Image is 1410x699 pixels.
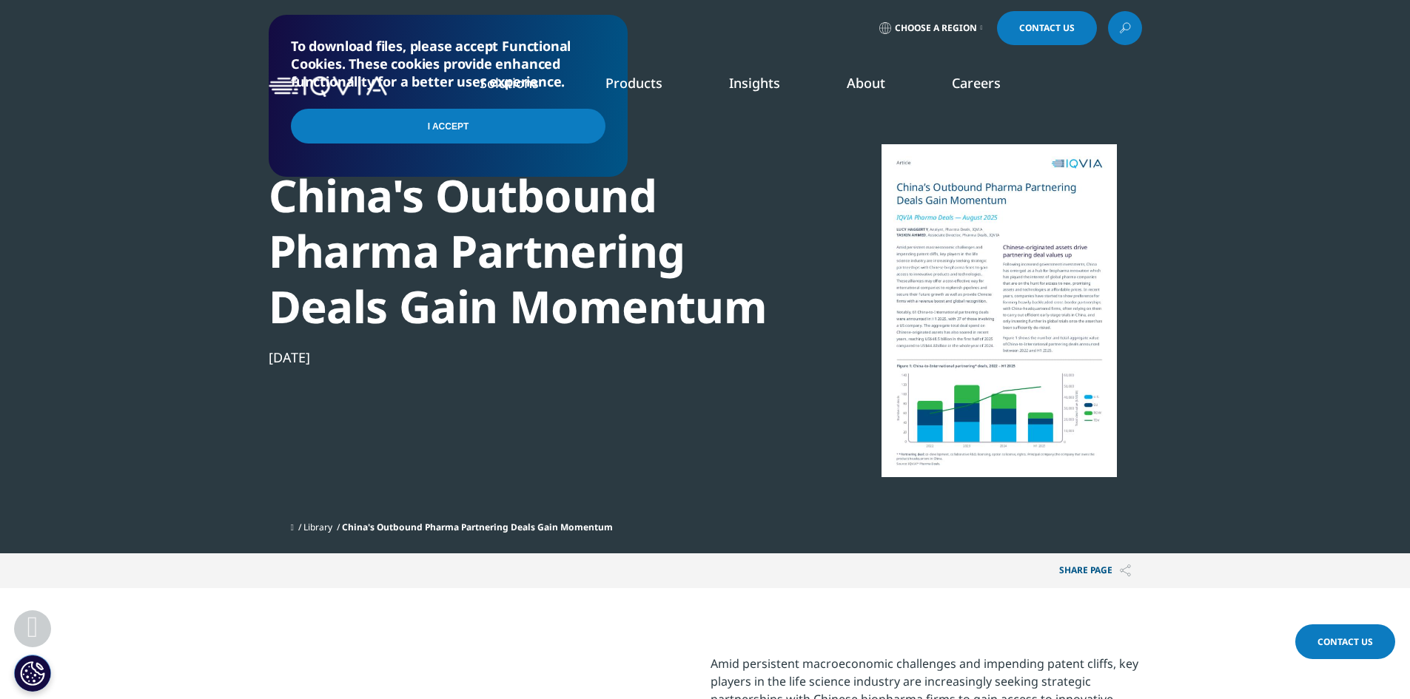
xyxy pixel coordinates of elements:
[1048,553,1142,588] p: Share PAGE
[1317,635,1373,648] span: Contact Us
[303,521,332,533] a: Library
[729,74,780,92] a: Insights
[291,109,605,143] input: I Accept
[1295,624,1395,659] a: Contact Us
[14,655,51,692] button: Cookies Settings
[342,521,613,533] span: China's Outbound Pharma Partnering Deals Gain Momentum
[847,74,885,92] a: About
[480,74,539,92] a: Solutions
[895,22,977,34] span: Choose a Region
[269,348,776,366] div: [DATE]
[952,74,1001,92] a: Careers
[1019,24,1075,33] span: Contact Us
[605,74,662,92] a: Products
[997,11,1097,45] a: Contact Us
[269,76,387,98] img: IQVIA Healthcare Information Technology and Pharma Clinical Research Company
[269,168,776,334] div: China's Outbound Pharma Partnering Deals Gain Momentum
[1120,564,1131,577] img: Share PAGE
[1048,553,1142,588] button: Share PAGEShare PAGE
[393,52,1142,121] nav: Primary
